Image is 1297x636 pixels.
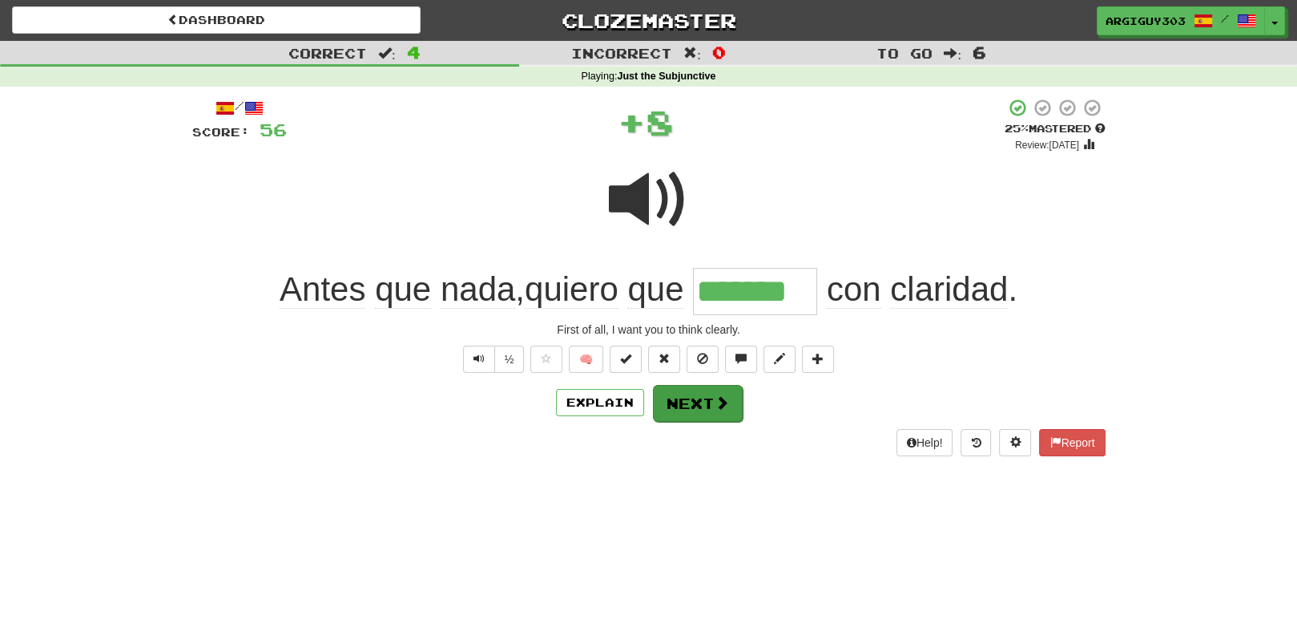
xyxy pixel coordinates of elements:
[280,270,365,309] span: Antes
[973,43,986,62] span: 6
[1097,6,1265,35] a: Argiguy303 /
[646,102,674,142] span: 8
[896,429,953,456] button: Help!
[260,120,287,140] span: 56
[407,43,421,62] span: 4
[192,98,287,118] div: /
[378,47,396,60] span: :
[618,98,646,146] span: +
[876,45,932,61] span: To go
[192,125,250,139] span: Score:
[1221,13,1229,24] span: /
[375,270,431,309] span: que
[827,270,881,309] span: con
[610,346,642,373] button: Set this sentence to 100% Mastered (alt+m)
[192,322,1106,338] div: First of all, I want you to think clearly.
[463,346,495,373] button: Play sentence audio (ctl+space)
[890,270,1008,309] span: claridad
[725,346,757,373] button: Discuss sentence (alt+u)
[280,270,693,309] span: ,
[556,389,644,416] button: Explain
[530,346,562,373] button: Favorite sentence (alt+f)
[1005,122,1029,135] span: 25 %
[1015,140,1079,151] small: Review: [DATE]
[802,346,834,373] button: Add to collection (alt+a)
[817,270,1017,309] span: .
[1005,122,1106,136] div: Mastered
[712,43,726,62] span: 0
[571,45,672,61] span: Incorrect
[569,346,603,373] button: 🧠
[288,45,367,61] span: Correct
[460,346,525,373] div: Text-to-speech controls
[1039,429,1105,456] button: Report
[441,270,515,309] span: nada
[687,346,719,373] button: Ignore sentence (alt+i)
[494,346,525,373] button: ½
[683,47,701,60] span: :
[763,346,796,373] button: Edit sentence (alt+d)
[627,270,683,309] span: que
[653,385,743,422] button: Next
[961,429,991,456] button: Round history (alt+y)
[944,47,961,60] span: :
[648,346,680,373] button: Reset to 0% Mastered (alt+r)
[445,6,853,34] a: Clozemaster
[1106,14,1186,28] span: Argiguy303
[525,270,618,309] span: quiero
[617,71,715,82] strong: Just the Subjunctive
[12,6,421,34] a: Dashboard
